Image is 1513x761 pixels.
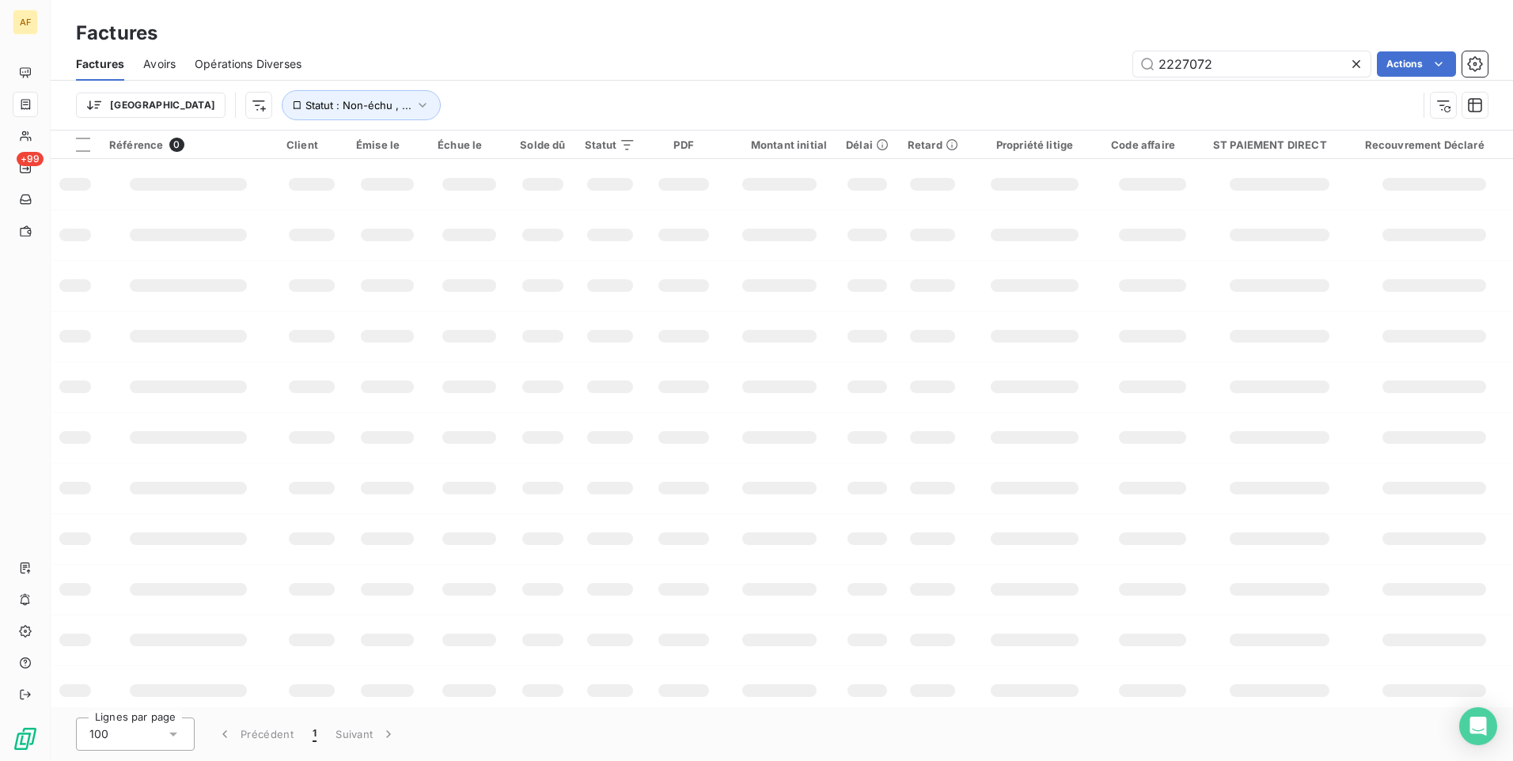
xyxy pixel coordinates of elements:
[1213,138,1346,151] div: ST PAIEMENT DIRECT
[520,138,565,151] div: Solde dû
[76,19,157,47] h3: Factures
[313,726,317,742] span: 1
[89,726,108,742] span: 100
[76,93,226,118] button: [GEOGRAPHIC_DATA]
[1365,138,1504,151] div: Recouvrement Déclaré
[1133,51,1371,77] input: Rechercher
[282,90,441,120] button: Statut : Non-échu , ...
[76,56,124,72] span: Factures
[1111,138,1194,151] div: Code affaire
[654,138,712,151] div: PDF
[286,138,337,151] div: Client
[846,138,889,151] div: Délai
[207,717,303,751] button: Précédent
[977,138,1092,151] div: Propriété litige
[13,9,38,35] div: AF
[305,99,411,112] span: Statut : Non-échu , ...
[109,138,163,151] span: Référence
[585,138,636,151] div: Statut
[326,717,406,751] button: Suivant
[195,56,301,72] span: Opérations Diverses
[303,717,326,751] button: 1
[908,138,958,151] div: Retard
[13,726,38,752] img: Logo LeanPay
[1459,707,1497,745] div: Open Intercom Messenger
[17,152,44,166] span: +99
[169,138,184,152] span: 0
[1377,51,1456,77] button: Actions
[143,56,176,72] span: Avoirs
[438,138,501,151] div: Échue le
[732,138,827,151] div: Montant initial
[356,138,419,151] div: Émise le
